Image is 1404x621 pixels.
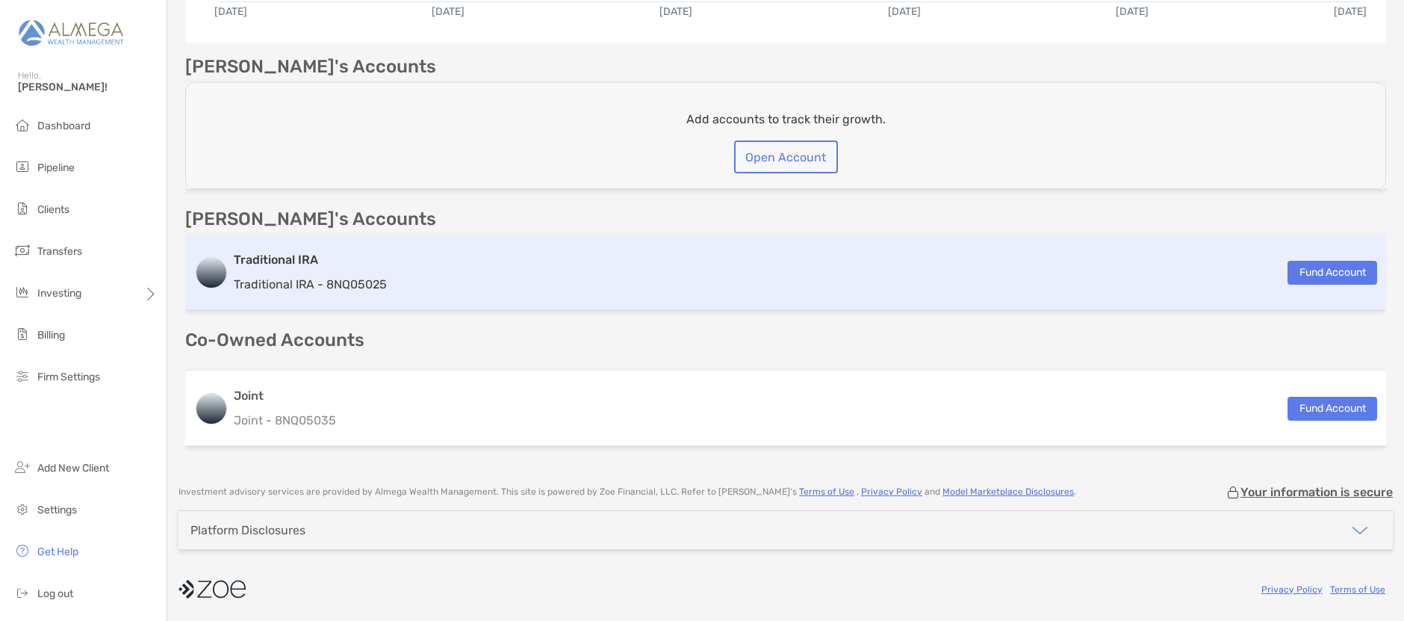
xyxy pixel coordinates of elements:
a: Terms of Use [1330,584,1385,595]
p: Add accounts to track their growth. [686,110,886,129]
img: clients icon [13,200,31,217]
h3: Traditional IRA [234,251,387,269]
img: firm-settings icon [13,367,31,385]
button: Fund Account [1287,261,1377,285]
span: Settings [37,504,77,516]
img: logo account [196,394,226,424]
p: [PERSON_NAME]'s Accounts [185,58,436,76]
img: Zoe Logo [18,6,125,60]
img: transfers icon [13,241,31,259]
p: Joint - 8NQ05035 [234,411,336,430]
img: dashboard icon [13,116,31,134]
button: Fund Account [1287,397,1377,421]
img: billing icon [13,325,31,343]
img: logout icon [13,584,31,602]
span: Firm Settings [37,371,100,383]
text: [DATE] [1334,5,1367,18]
p: Investment advisory services are provided by Almega Wealth Management . This site is powered by Z... [178,486,1076,498]
button: Open Account [734,140,838,173]
img: pipeline icon [13,158,31,176]
text: [DATE] [1116,5,1149,18]
p: [PERSON_NAME]'s Accounts [185,210,436,229]
img: company logo [178,572,246,606]
h3: Joint [234,387,336,405]
span: Investing [37,287,81,300]
img: get-help icon [13,542,31,560]
a: Model Marketplace Disclosures [942,486,1074,497]
text: [DATE] [659,5,692,18]
text: [DATE] [888,5,921,18]
span: Pipeline [37,161,75,174]
span: Billing [37,329,65,342]
span: Dashboard [37,120,90,132]
span: Log out [37,587,73,600]
a: Terms of Use [799,486,854,497]
span: Clients [37,203,69,216]
img: logo account [196,258,226,288]
p: Traditional IRA - 8NQ05025 [234,275,387,294]
div: Platform Disclosures [190,523,305,537]
span: Get Help [37,546,78,558]
img: icon arrow [1351,522,1369,540]
span: Add New Client [37,462,109,475]
a: Privacy Policy [1261,584,1323,595]
p: Co-Owned Accounts [185,331,1386,350]
text: [DATE] [432,5,465,18]
a: Privacy Policy [861,486,922,497]
img: settings icon [13,500,31,518]
img: add_new_client icon [13,458,31,476]
span: Transfers [37,245,82,258]
p: Your information is secure [1240,485,1393,499]
span: [PERSON_NAME]! [18,81,158,93]
img: investing icon [13,283,31,301]
text: [DATE] [214,5,247,18]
